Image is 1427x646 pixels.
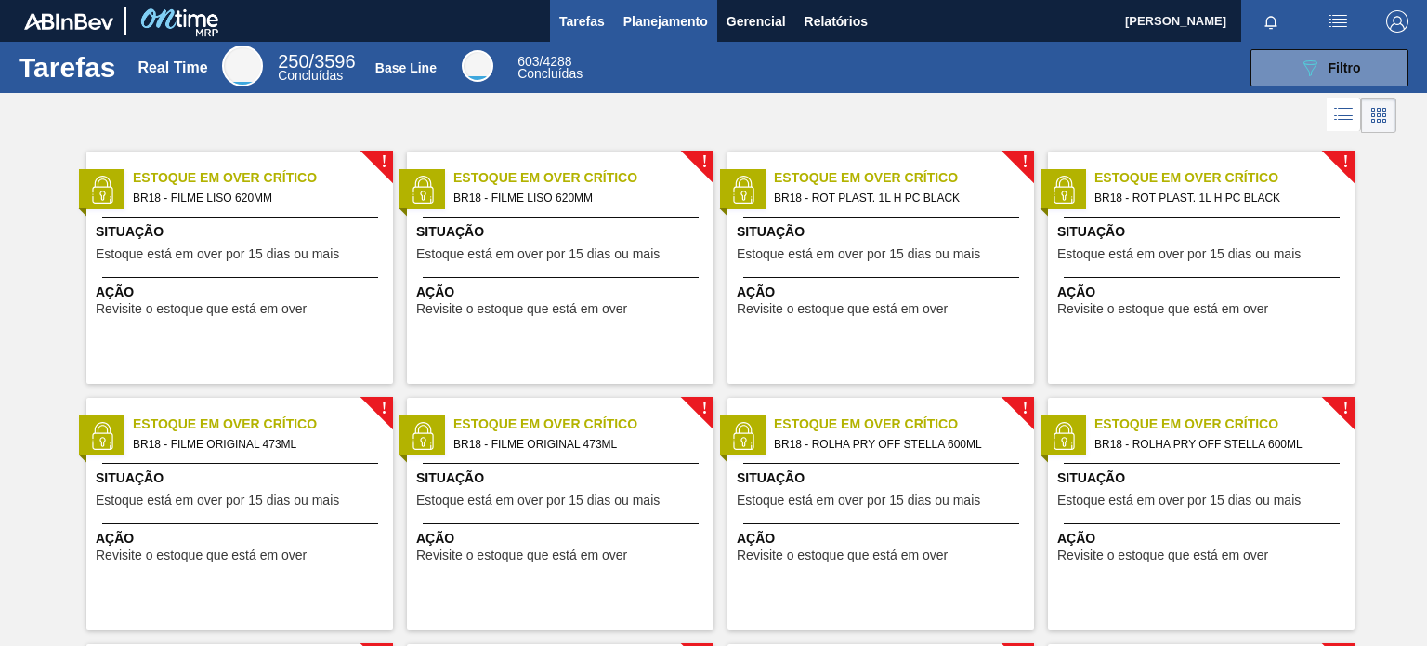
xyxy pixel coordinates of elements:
span: Ação [1057,283,1350,302]
span: ! [701,155,707,169]
span: Ação [1057,529,1350,548]
span: Estoque está em over por 15 dias ou mais [737,494,980,508]
span: Ação [96,283,388,302]
span: / 3596 [278,51,355,72]
span: Estoque está em over por 15 dias ou mais [96,247,339,261]
span: Revisite o estoque que está em over [416,548,627,562]
span: Situação [416,468,709,488]
span: Situação [96,222,388,242]
img: status [88,422,116,450]
div: Real Time [278,54,355,82]
img: status [729,176,757,204]
span: BR18 - ROLHA PRY OFF STELLA 600ML [774,434,1019,455]
span: Gerencial [727,10,786,33]
span: Planejamento [623,10,708,33]
span: BR18 - FILME LISO 620MM [133,188,378,208]
span: Tarefas [559,10,605,33]
span: 603 [517,54,539,69]
span: Estoque em Over Crítico [453,168,713,188]
div: Real Time [137,59,207,76]
span: Estoque está em over por 15 dias ou mais [416,247,660,261]
span: ! [381,155,386,169]
div: Base Line [375,60,437,75]
img: status [1050,176,1078,204]
span: Ação [416,529,709,548]
span: Estoque em Over Crítico [133,168,393,188]
span: ! [701,402,707,415]
span: Estoque em Over Crítico [774,168,1034,188]
span: BR18 - FILME ORIGINAL 473ML [453,434,699,455]
span: ! [1342,155,1348,169]
img: status [409,422,437,450]
span: Concluídas [517,66,583,81]
span: BR18 - ROT PLAST. 1L H PC BLACK [774,188,1019,208]
span: ! [1022,155,1028,169]
span: Ação [737,283,1029,302]
span: Estoque está em over por 15 dias ou mais [1057,494,1301,508]
span: Estoque está em over por 15 dias ou mais [96,494,339,508]
div: Visão em Lista [1327,98,1361,133]
span: 250 [278,51,308,72]
div: Base Line [462,50,493,82]
img: TNhmsLtSVTkK8tSr43FrP2fwEKptu5GPRR3wAAAABJRU5ErkJggg== [24,13,113,30]
span: Situação [1057,222,1350,242]
span: Ação [737,529,1029,548]
span: BR18 - FILME LISO 620MM [453,188,699,208]
span: Revisite o estoque que está em over [737,302,948,316]
span: Revisite o estoque que está em over [737,548,948,562]
img: status [729,422,757,450]
span: Situação [737,468,1029,488]
span: Revisite o estoque que está em over [96,302,307,316]
span: Estoque em Over Crítico [774,415,1034,434]
div: Visão em Cards [1361,98,1396,133]
img: status [1050,422,1078,450]
span: Revisite o estoque que está em over [416,302,627,316]
img: status [88,176,116,204]
span: BR18 - ROLHA PRY OFF STELLA 600ML [1094,434,1340,455]
span: Situação [416,222,709,242]
span: Concluídas [278,68,343,83]
span: Relatórios [805,10,868,33]
div: Base Line [517,56,583,80]
span: Revisite o estoque que está em over [96,548,307,562]
span: Estoque em Over Crítico [1094,168,1355,188]
img: userActions [1327,10,1349,33]
span: Situação [1057,468,1350,488]
span: Estoque está em over por 15 dias ou mais [1057,247,1301,261]
span: BR18 - ROT PLAST. 1L H PC BLACK [1094,188,1340,208]
span: ! [381,402,386,415]
img: status [409,176,437,204]
span: Ação [96,529,388,548]
h1: Tarefas [19,57,116,78]
div: Real Time [222,46,263,86]
span: BR18 - FILME ORIGINAL 473ML [133,434,378,455]
button: Notificações [1241,8,1301,34]
span: Situação [737,222,1029,242]
span: Estoque em Over Crítico [1094,415,1355,434]
img: Logout [1386,10,1408,33]
button: Filtro [1250,49,1408,86]
span: Estoque em Over Crítico [133,415,393,434]
span: Estoque em Over Crítico [453,415,713,434]
span: Filtro [1329,60,1361,75]
span: Revisite o estoque que está em over [1057,548,1268,562]
span: ! [1022,402,1028,415]
span: Estoque está em over por 15 dias ou mais [416,494,660,508]
span: Situação [96,468,388,488]
span: Revisite o estoque que está em over [1057,302,1268,316]
span: ! [1342,402,1348,415]
span: / 4288 [517,54,571,69]
span: Estoque está em over por 15 dias ou mais [737,247,980,261]
span: Ação [416,283,709,302]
